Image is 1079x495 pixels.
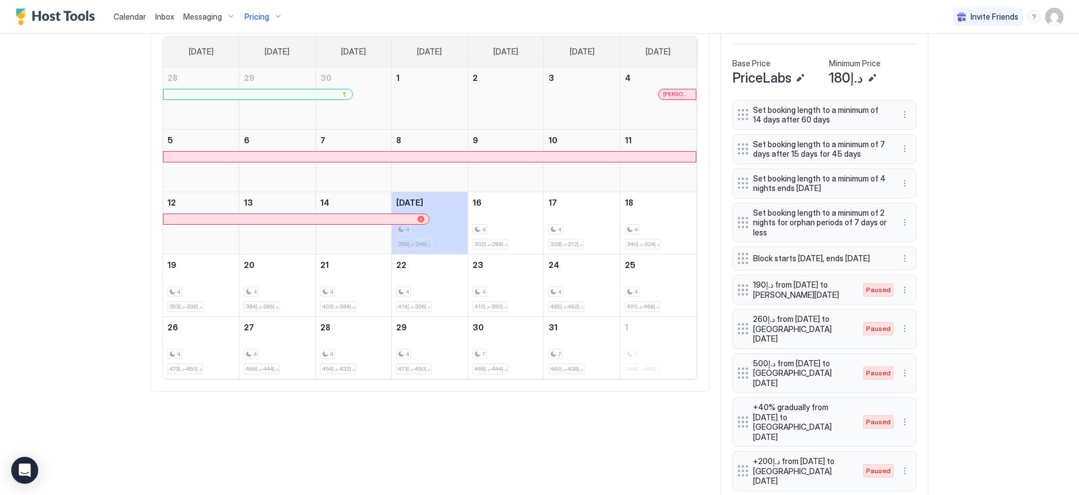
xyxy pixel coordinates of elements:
[316,192,392,213] a: October 14, 2025
[246,303,278,310] span: د.إ366-د.إ384
[163,254,239,316] td: October 19, 2025
[316,130,392,151] a: October 7, 2025
[392,67,468,88] a: October 1, 2025
[898,176,912,190] div: menu
[315,67,392,130] td: September 30, 2025
[177,288,180,296] span: 4
[558,351,561,358] span: 7
[634,37,682,67] a: Saturday
[396,323,407,332] span: 29
[11,457,38,484] div: Open Intercom Messenger
[544,317,620,338] a: October 31, 2025
[898,366,912,380] div: menu
[16,8,100,25] a: Host Tools Logo
[732,134,917,164] div: Set booking length to a minimum of 7 days after 15 days for 45 days menu
[417,47,442,57] span: [DATE]
[544,316,620,379] td: October 31, 2025
[732,169,917,198] div: Set booking length to a minimum of 4 nights ends [DATE] menu
[898,252,912,265] button: More options
[548,323,557,332] span: 31
[482,288,486,296] span: 4
[627,303,659,310] span: د.إ468-د.إ491
[398,240,430,248] span: د.إ246-د.إ258
[898,176,912,190] button: More options
[625,73,631,83] span: 4
[315,316,392,379] td: October 28, 2025
[474,365,507,373] span: د.إ444-د.إ466
[114,12,146,21] span: Calendar
[398,365,430,373] span: د.إ450-د.إ473
[183,12,222,22] span: Messaging
[392,254,468,316] td: October 22, 2025
[550,303,583,310] span: د.إ462-د.إ485
[392,130,468,151] a: October 8, 2025
[239,67,315,88] a: September 29, 2025
[468,67,544,130] td: October 2, 2025
[898,252,912,265] div: menu
[320,323,330,332] span: 28
[474,240,507,248] span: د.إ288-د.إ302
[544,67,620,130] td: October 3, 2025
[167,135,173,145] span: 5
[544,192,620,213] a: October 17, 2025
[392,316,468,379] td: October 29, 2025
[265,47,289,57] span: [DATE]
[482,351,485,358] span: 7
[570,47,595,57] span: [DATE]
[544,67,620,88] a: October 3, 2025
[320,135,325,145] span: 7
[316,317,392,338] a: October 28, 2025
[163,192,239,254] td: October 12, 2025
[829,70,863,87] span: د.إ180
[163,317,239,338] a: October 26, 2025
[473,323,484,332] span: 30
[253,351,257,358] span: 4
[473,135,478,145] span: 9
[163,130,239,151] a: October 5, 2025
[406,226,409,233] span: 4
[550,240,582,248] span: د.إ312-د.إ328
[244,135,250,145] span: 6
[732,397,917,447] div: +40% gradually from [DATE] to [GEOGRAPHIC_DATA][DATE] Pausedmenu
[898,415,912,429] div: menu
[627,240,659,248] span: د.إ324-د.إ340
[167,198,176,207] span: 12
[898,464,912,478] button: More options
[625,323,628,332] span: 1
[548,260,559,270] span: 24
[330,37,377,67] a: Tuesday
[866,417,891,427] span: Paused
[544,255,620,275] a: October 24, 2025
[732,309,917,349] div: د.إ260 from [DATE] to [GEOGRAPHIC_DATA][DATE] Pausedmenu
[244,12,269,22] span: Pricing
[898,366,912,380] button: More options
[239,317,315,338] a: October 27, 2025
[558,226,561,233] span: 4
[898,322,912,335] div: menu
[753,174,887,193] span: Set booking length to a minimum of 4 nights ends [DATE]
[169,365,201,373] span: د.إ450-د.إ473
[114,11,146,22] a: Calendar
[239,192,316,254] td: October 13, 2025
[898,464,912,478] div: menu
[732,203,917,243] div: Set booking length to a minimum of 2 nights for orphan periods of 7 days or less menu
[155,12,174,21] span: Inbox
[625,260,636,270] span: 25
[169,303,202,310] span: د.إ336-د.إ353
[163,316,239,379] td: October 26, 2025
[646,47,670,57] span: [DATE]
[753,139,887,159] span: Set booking length to a minimum of 7 days after 15 days for 45 days
[482,226,486,233] span: 4
[732,247,917,270] div: Block starts [DATE], ends [DATE] menu
[178,37,225,67] a: Sunday
[898,216,912,229] div: menu
[898,142,912,156] button: More options
[239,130,315,151] a: October 6, 2025
[620,130,696,151] a: October 11, 2025
[898,142,912,156] div: menu
[620,316,696,379] td: November 1, 2025
[753,456,852,486] span: +د.إ200 from [DATE] to [GEOGRAPHIC_DATA][DATE]
[177,351,180,358] span: 4
[473,73,478,83] span: 2
[315,254,392,316] td: October 21, 2025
